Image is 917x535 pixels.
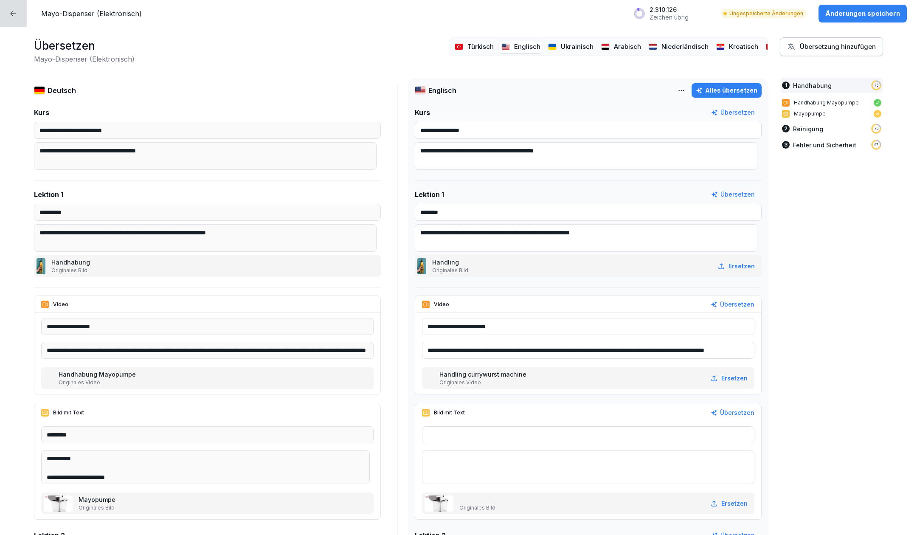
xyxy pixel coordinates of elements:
p: Originales Bild [51,267,92,274]
p: Fehler und Sicherheit [793,141,856,149]
p: Änderungen speichern [825,9,900,18]
p: 75 [875,83,878,88]
p: Bild mit Text [434,409,465,417]
p: Originales Bild [459,504,495,512]
p: Ersetzen [729,262,755,270]
p: Ersetzen [721,499,748,508]
p: Lektion 1 [34,189,63,200]
img: cqcd0a2gfn9o1aemimhu8xi0.png [425,496,453,512]
div: 2 [782,125,790,132]
p: Handhabung Mayopumpe [794,99,869,107]
button: Alles übersetzen [692,83,762,98]
img: de.svg [34,86,45,95]
p: Kurs [415,107,430,118]
button: Übersetzen [711,190,755,199]
p: Video [434,301,449,308]
p: Englisch [428,85,456,96]
img: cqcd0a2gfn9o1aemimhu8xi0.png [44,496,73,512]
div: 3 [782,141,790,149]
p: 67 [875,142,878,147]
p: Zeichen übrig [650,14,689,21]
p: Bild mit Text [53,409,84,417]
img: ua.svg [548,43,557,50]
div: Alles übersetzen [696,86,757,95]
img: eg.svg [601,43,610,50]
p: Reinigung [793,124,823,133]
img: tr.svg [455,43,464,50]
p: Kurs [34,107,49,118]
button: Übersetzen [711,300,754,309]
button: Übersetzung hinzufügen [780,37,883,56]
p: Niederländisch [661,42,709,52]
p: Video [53,301,68,308]
button: Übersetzen [711,408,754,417]
p: Arabisch [614,42,641,52]
img: nl.svg [649,43,658,50]
p: Handhabung [793,81,832,90]
p: Lektion 1 [415,189,444,200]
p: Mayo-Dispenser (Elektronisch) [41,8,142,19]
p: 75 [875,126,878,131]
p: Handling [432,258,468,267]
div: 1 [782,82,790,89]
p: Englisch [514,42,540,52]
p: Originales Bild [432,267,468,274]
p: Handling currywurst machine [439,370,528,379]
p: Mayopumpe [79,495,117,504]
p: Ungespeicherte Änderungen [729,10,803,17]
img: us.svg [415,86,426,95]
p: Deutsch [48,85,76,96]
p: Kroatisch [729,42,758,52]
p: Handhabung [51,258,92,267]
img: tr.svg [766,43,775,50]
img: e39zprrvtqh8l1ww65z477gm.png [37,258,45,274]
p: Mayopumpe [794,110,869,118]
p: Ersetzen [721,374,748,383]
img: hr.svg [716,43,725,50]
p: Handhabung Mayopumpe [59,370,138,379]
button: Übersetzen [711,108,755,117]
p: Ukrainisch [561,42,594,52]
h2: Mayo-Dispenser (Elektronisch) [34,54,135,64]
div: Übersetzung hinzufügen [787,42,876,51]
button: Änderungen speichern [819,5,907,23]
p: Türkisch [467,42,494,52]
img: e39zprrvtqh8l1ww65z477gm.png [417,258,426,274]
p: Originales Video [59,379,138,386]
h1: Übersetzen [34,37,135,54]
img: us.svg [501,43,510,50]
p: 2.310.126 [650,6,689,14]
p: Originales Bild [79,504,117,512]
p: Originales Video [439,379,528,386]
button: 2.310.126Zeichen übrig [629,3,713,24]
